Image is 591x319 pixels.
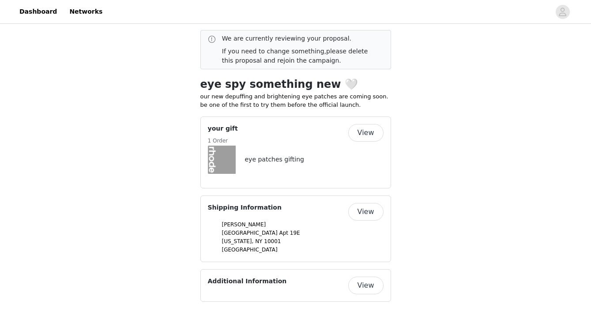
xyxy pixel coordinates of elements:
p: our new depuffing and brightening eye patches are coming soon. be one of the first to try them be... [200,92,391,109]
div: Shipping Information [200,195,391,262]
a: Dashboard [14,2,62,22]
p: We are currently reviewing your proposal. [222,34,376,43]
a: Networks [64,2,108,22]
p: [GEOGRAPHIC_DATA] Apt 19E [222,229,384,237]
span: [US_STATE], [222,238,254,244]
h4: Additional Information [208,277,287,286]
span: NY [255,238,262,244]
div: avatar [558,5,567,19]
p: [GEOGRAPHIC_DATA] [222,246,384,254]
button: View [348,277,384,294]
h5: 1 Order [208,137,238,145]
button: View [348,203,384,221]
a: please delete this proposal and rejoin the campaign. [222,48,368,64]
h1: eye spy something new 🤍 [200,76,391,92]
h4: your gift [208,124,238,133]
p: [PERSON_NAME] [222,221,384,229]
span: 10001 [264,238,281,244]
img: eye patches gifting [208,146,236,174]
h4: eye patches gifting [245,155,304,164]
h4: Shipping Information [208,203,282,212]
div: your gift [200,116,391,188]
button: View [348,124,384,142]
p: If you need to change something, [222,47,376,65]
div: Additional Information [200,269,391,302]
